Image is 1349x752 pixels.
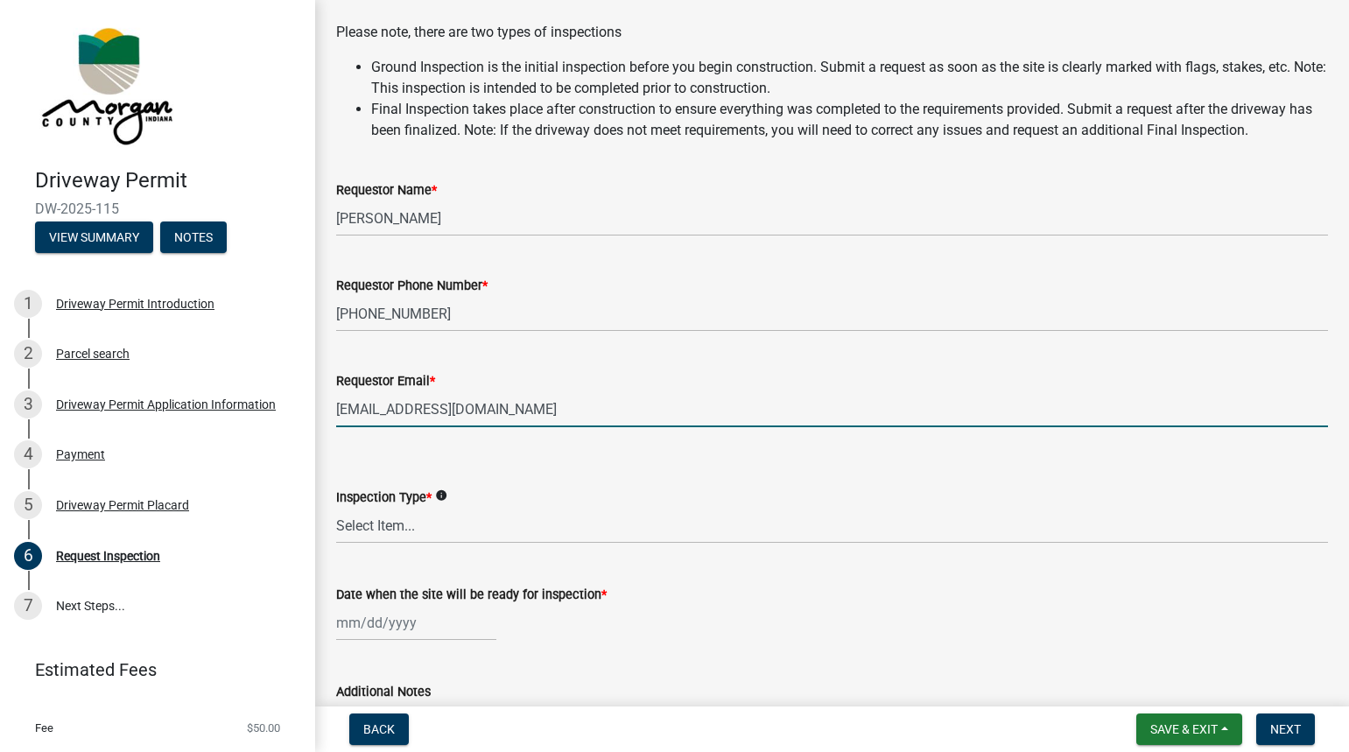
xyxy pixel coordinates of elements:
[336,589,607,601] label: Date when the site will be ready for inspection
[1256,713,1315,745] button: Next
[35,722,53,734] span: Fee
[349,713,409,745] button: Back
[363,722,395,736] span: Back
[56,398,276,411] div: Driveway Permit Application Information
[35,231,153,245] wm-modal-confirm: Summary
[56,298,214,310] div: Driveway Permit Introduction
[14,440,42,468] div: 4
[336,492,432,504] label: Inspection Type
[56,550,160,562] div: Request Inspection
[14,592,42,620] div: 7
[14,390,42,418] div: 3
[35,221,153,253] button: View Summary
[336,376,435,388] label: Requestor Email
[14,290,42,318] div: 1
[1270,722,1301,736] span: Next
[336,185,437,197] label: Requestor Name
[56,348,130,360] div: Parcel search
[336,22,1328,43] p: Please note, there are two types of inspections
[160,221,227,253] button: Notes
[14,491,42,519] div: 5
[35,200,280,217] span: DW-2025-115
[371,57,1328,99] li: Ground Inspection is the initial inspection before you begin construction. Submit a request as so...
[160,231,227,245] wm-modal-confirm: Notes
[247,722,280,734] span: $50.00
[336,280,488,292] label: Requestor Phone Number
[56,499,189,511] div: Driveway Permit Placard
[336,605,496,641] input: mm/dd/yyyy
[35,168,301,193] h4: Driveway Permit
[435,489,447,502] i: info
[56,448,105,460] div: Payment
[1136,713,1242,745] button: Save & Exit
[1150,722,1218,736] span: Save & Exit
[14,652,287,687] a: Estimated Fees
[14,340,42,368] div: 2
[35,18,176,150] img: Morgan County, Indiana
[371,99,1328,141] li: Final Inspection takes place after construction to ensure everything was completed to the require...
[14,542,42,570] div: 6
[336,686,431,699] label: Additional Notes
